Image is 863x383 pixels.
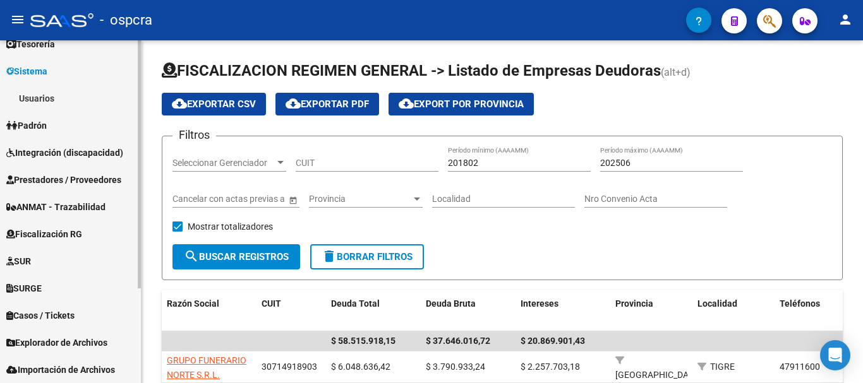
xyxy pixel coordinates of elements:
button: Exportar CSV [162,93,266,115]
mat-icon: cloud_download [399,96,414,111]
span: CUIT [262,298,281,309]
span: Explorador de Archivos [6,336,107,350]
button: Exportar PDF [275,93,379,115]
span: Exportar CSV [172,98,256,110]
span: $ 3.790.933,24 [426,362,485,372]
datatable-header-cell: CUIT [256,290,326,332]
span: $ 6.048.636,42 [331,362,390,372]
span: FISCALIZACION REGIMEN GENERAL -> Listado de Empresas Deudoras [162,62,661,80]
datatable-header-cell: Intereses [516,290,610,332]
span: Tesorería [6,37,55,51]
span: [GEOGRAPHIC_DATA] [615,370,701,380]
span: $ 2.257.703,18 [521,362,580,372]
span: Mostrar totalizadores [188,219,273,234]
span: Seleccionar Gerenciador [172,158,275,168]
span: $ 20.869.901,43 [521,336,585,346]
h3: Filtros [172,126,216,144]
span: Casos / Tickets [6,309,75,322]
button: Borrar Filtros [310,244,424,269]
span: Padrón [6,119,47,133]
span: Deuda Total [331,298,380,309]
span: Intereses [521,298,558,309]
span: Fiscalización RG [6,227,82,241]
span: Integración (discapacidad) [6,146,123,160]
datatable-header-cell: Deuda Total [326,290,421,332]
span: SURGE [6,281,42,295]
span: Importación de Archivos [6,363,115,377]
span: Buscar Registros [184,251,289,262]
mat-icon: cloud_download [172,96,187,111]
span: Localidad [697,298,737,309]
span: ANMAT - Trazabilidad [6,200,106,214]
button: Open calendar [286,193,299,206]
span: Borrar Filtros [322,251,413,262]
datatable-header-cell: Provincia [610,290,692,332]
span: Provincia [309,194,411,204]
button: Buscar Registros [172,244,300,269]
button: Export por Provincia [389,93,534,115]
div: Open Intercom Messenger [820,340,850,370]
span: $ 37.646.016,72 [426,336,490,346]
span: (alt+d) [661,66,691,78]
span: $ 58.515.918,15 [331,336,395,346]
mat-icon: menu [10,12,25,27]
mat-icon: person [838,12,853,27]
span: Sistema [6,64,47,78]
datatable-header-cell: Deuda Bruta [421,290,516,332]
span: Teléfonos [780,298,820,309]
span: TIGRE [710,362,735,372]
span: - ospcra [100,6,152,34]
datatable-header-cell: Razón Social [162,290,256,332]
span: Provincia [615,298,653,309]
mat-icon: cloud_download [286,96,301,111]
span: 30714918903 [262,362,317,372]
span: Exportar PDF [286,98,369,110]
span: GRUPO FUNERARIO NORTE S.R.L. [167,355,246,380]
span: Prestadores / Proveedores [6,173,121,187]
span: Deuda Bruta [426,298,476,309]
mat-icon: delete [322,249,337,264]
span: 47911600 [780,362,820,372]
span: SUR [6,254,31,268]
datatable-header-cell: Localidad [692,290,775,332]
span: Export por Provincia [399,98,524,110]
mat-icon: search [184,249,199,264]
span: Razón Social [167,298,219,309]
